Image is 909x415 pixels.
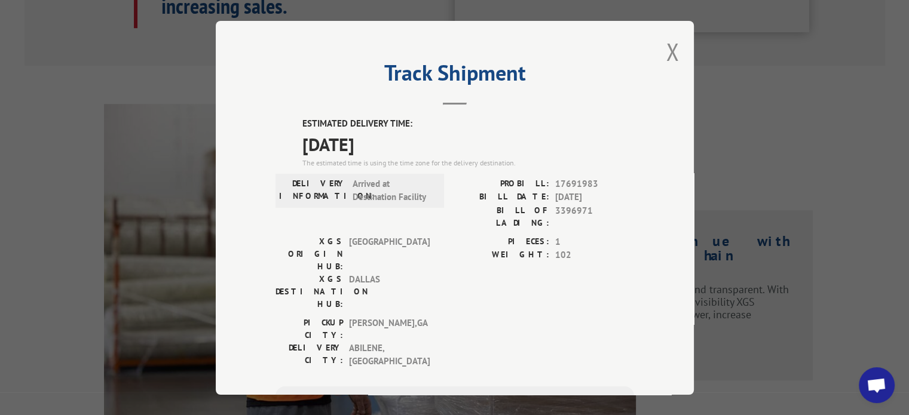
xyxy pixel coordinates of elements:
[555,190,634,204] span: [DATE]
[276,316,343,341] label: PICKUP CITY:
[455,235,549,248] label: PIECES:
[859,367,895,403] div: Open chat
[276,272,343,310] label: XGS DESTINATION HUB:
[279,177,347,204] label: DELIVERY INFORMATION:
[666,36,679,67] button: Close modal
[455,248,549,262] label: WEIGHT:
[302,157,634,168] div: The estimated time is using the time zone for the delivery destination.
[349,272,430,310] span: DALLAS
[276,64,634,87] h2: Track Shipment
[276,341,343,368] label: DELIVERY CITY:
[555,177,634,190] span: 17691983
[555,204,634,229] span: 3396971
[302,117,634,131] label: ESTIMATED DELIVERY TIME:
[349,341,430,368] span: ABILENE , [GEOGRAPHIC_DATA]
[349,316,430,341] span: [PERSON_NAME] , GA
[455,204,549,229] label: BILL OF LADING:
[555,235,634,248] span: 1
[455,177,549,190] label: PROBILL:
[349,235,430,272] span: [GEOGRAPHIC_DATA]
[353,177,433,204] span: Arrived at Destination Facility
[302,130,634,157] span: [DATE]
[455,190,549,204] label: BILL DATE:
[555,248,634,262] span: 102
[276,235,343,272] label: XGS ORIGIN HUB:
